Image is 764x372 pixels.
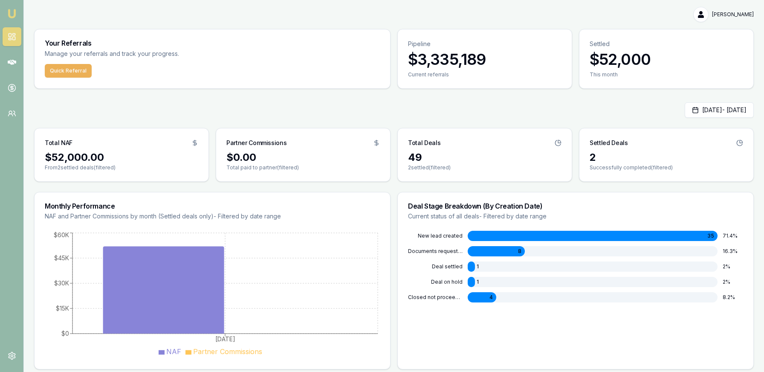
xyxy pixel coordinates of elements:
h3: $52,000 [590,51,743,68]
tspan: $0 [61,330,69,337]
p: Total paid to partner (filtered) [226,164,380,171]
span: 35 [707,232,714,239]
tspan: $30K [54,279,69,287]
div: $0.00 [226,151,380,164]
tspan: $45K [54,254,69,262]
div: 8.2 % [723,294,743,301]
p: From 2 settled deals (filtered) [45,164,198,171]
div: NEW LEAD CREATED [408,232,463,239]
div: Current referrals [408,71,561,78]
p: Pipeline [408,40,561,48]
h3: Partner Commissions [226,139,286,147]
div: DEAL ON HOLD [408,279,463,285]
span: 1 [477,279,479,285]
span: 1 [477,263,479,270]
tspan: $15K [56,305,69,312]
p: Manage your referrals and track your progress. [45,49,263,59]
span: 8 [518,248,521,255]
span: Partner Commissions [193,347,262,356]
h3: Your Referrals [45,40,380,46]
p: Successfully completed (filtered) [590,164,743,171]
p: 2 settled (filtered) [408,164,561,171]
div: CLOSED NOT PROCEEDING [408,294,463,301]
span: [PERSON_NAME] [712,11,754,18]
span: NAF [166,347,181,356]
button: Quick Referral [45,64,92,78]
span: 4 [489,294,493,301]
div: 2 % [723,263,743,270]
div: DOCUMENTS REQUESTED FROM CLIENT [408,248,463,255]
div: 49 [408,151,561,164]
p: Current status of all deals - Filtered by date range [408,212,743,221]
h3: $3,335,189 [408,51,561,68]
tspan: [DATE] [215,335,235,343]
div: This month [590,71,743,78]
div: 71.4 % [723,232,743,239]
h3: Monthly Performance [45,203,380,209]
div: 2 [590,151,743,164]
h3: Settled Deals [590,139,628,147]
p: Settled [590,40,743,48]
div: 16.3 % [723,248,743,255]
h3: Deal Stage Breakdown (By Creation Date) [408,203,743,209]
h3: Total Deals [408,139,440,147]
div: $52,000.00 [45,151,198,164]
button: [DATE]- [DATE] [685,102,754,118]
img: emu-icon-u.png [7,9,17,19]
div: DEAL SETTLED [408,263,463,270]
div: 2 % [723,279,743,285]
tspan: $60K [54,231,69,238]
p: NAF and Partner Commissions by month (Settled deals only) - Filtered by date range [45,212,380,221]
h3: Total NAF [45,139,72,147]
